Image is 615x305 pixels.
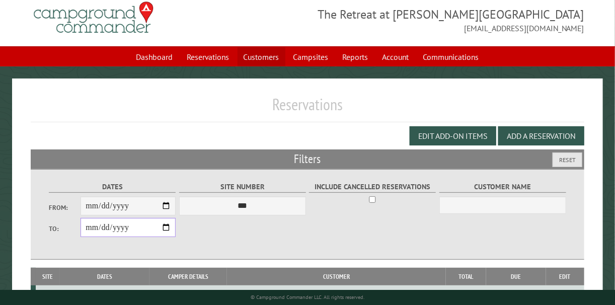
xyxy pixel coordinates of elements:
[308,6,584,34] span: The Retreat at [PERSON_NAME][GEOGRAPHIC_DATA] [EMAIL_ADDRESS][DOMAIN_NAME]
[31,95,584,122] h1: Reservations
[49,181,176,193] label: Dates
[546,268,584,285] th: Edit
[337,47,374,66] a: Reports
[179,181,306,193] label: Site Number
[446,268,486,285] th: Total
[181,47,236,66] a: Reservations
[130,47,179,66] a: Dashboard
[31,149,584,169] h2: Filters
[36,268,60,285] th: Site
[410,126,496,145] button: Edit Add-on Items
[49,203,81,212] label: From:
[287,47,335,66] a: Campsites
[60,268,149,285] th: Dates
[227,268,446,285] th: Customer
[251,294,364,300] small: © Campground Commander LLC. All rights reserved.
[309,181,436,193] label: Include Cancelled Reservations
[49,224,81,234] label: To:
[417,47,485,66] a: Communications
[498,126,584,145] button: Add a Reservation
[553,152,582,167] button: Reset
[376,47,415,66] a: Account
[486,268,546,285] th: Due
[238,47,285,66] a: Customers
[439,181,566,193] label: Customer Name
[149,268,227,285] th: Camper Details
